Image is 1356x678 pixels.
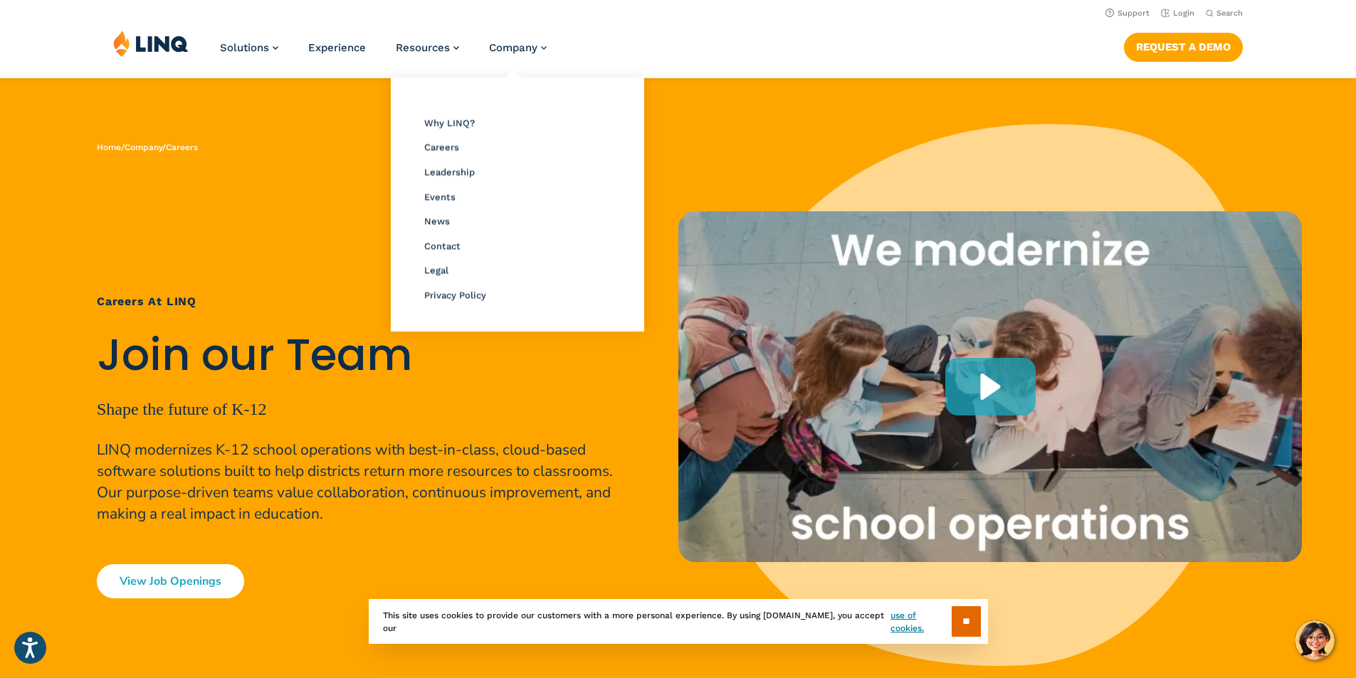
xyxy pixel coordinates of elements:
[489,41,537,54] span: Company
[890,609,951,635] a: use of cookies.
[424,240,461,251] a: Contact
[125,142,162,152] a: Company
[1161,9,1194,18] a: Login
[945,358,1036,415] div: Play
[97,396,623,422] p: Shape the future of K-12
[424,216,450,226] a: News
[97,330,623,381] h2: Join our Team
[220,41,278,54] a: Solutions
[424,142,459,152] a: Careers
[1216,9,1243,18] span: Search
[220,41,269,54] span: Solutions
[97,293,623,310] h1: Careers at LINQ
[369,599,988,644] div: This site uses cookies to provide our customers with a more personal experience. By using [DOMAIN...
[113,30,189,57] img: LINQ | K‑12 Software
[220,30,547,77] nav: Primary Navigation
[424,191,456,202] a: Events
[396,41,459,54] a: Resources
[1124,33,1243,61] a: Request a Demo
[97,439,623,524] p: LINQ modernizes K-12 school operations with best-in-class, cloud-based software solutions built t...
[396,41,450,54] span: Resources
[424,265,448,275] a: Legal
[1124,30,1243,61] nav: Button Navigation
[424,117,475,128] a: Why LINQ?
[424,290,486,300] a: Privacy Policy
[97,142,198,152] span: / /
[424,166,475,177] a: Leadership
[489,41,547,54] a: Company
[97,564,244,598] a: View Job Openings
[308,41,366,54] a: Experience
[166,142,198,152] span: Careers
[1206,8,1243,18] button: Open Search Bar
[1295,620,1335,660] button: Hello, have a question? Let’s chat.
[97,142,121,152] a: Home
[1105,9,1150,18] a: Support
